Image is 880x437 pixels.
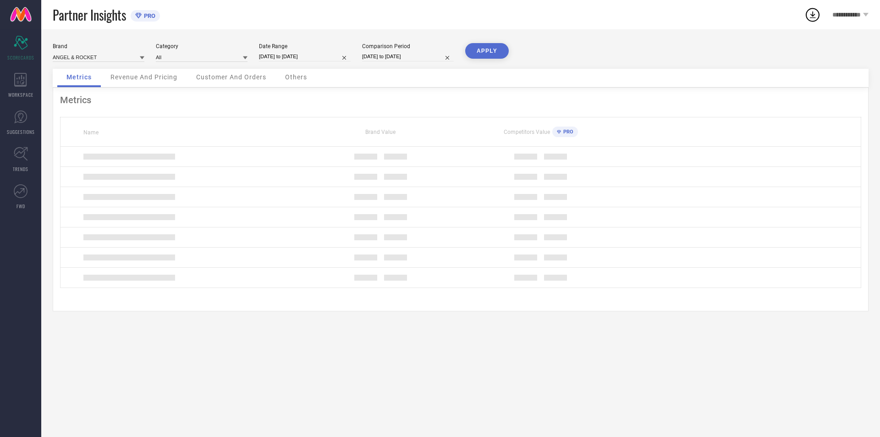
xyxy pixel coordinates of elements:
input: Select comparison period [362,52,454,61]
span: Competitors Value [504,129,550,135]
span: Metrics [66,73,92,81]
span: Partner Insights [53,6,126,24]
div: Category [156,43,247,50]
span: SUGGESTIONS [7,128,35,135]
span: FWD [16,203,25,210]
span: Others [285,73,307,81]
div: Metrics [60,94,861,105]
button: APPLY [465,43,509,59]
span: WORKSPACE [8,91,33,98]
span: Revenue And Pricing [110,73,177,81]
div: Brand [53,43,144,50]
span: TRENDS [13,166,28,172]
span: Customer And Orders [196,73,266,81]
span: PRO [561,129,573,135]
span: Brand Value [365,129,396,135]
span: PRO [142,12,155,19]
span: SCORECARDS [7,54,34,61]
div: Date Range [259,43,351,50]
div: Open download list [804,6,821,23]
div: Comparison Period [362,43,454,50]
input: Select date range [259,52,351,61]
span: Name [83,129,99,136]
